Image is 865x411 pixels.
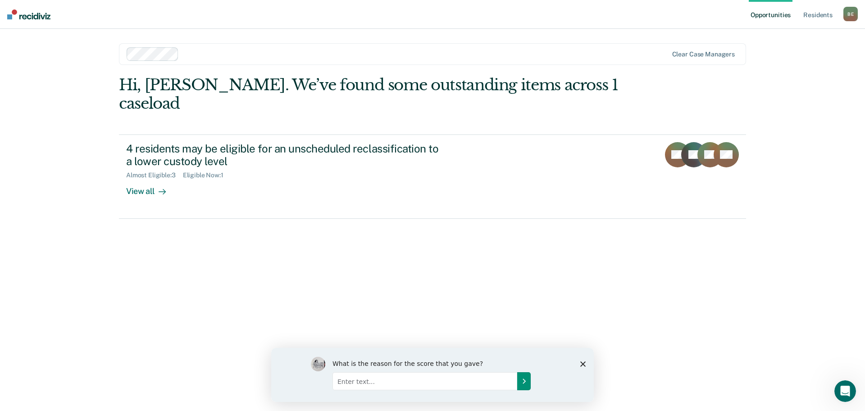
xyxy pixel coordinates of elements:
[834,380,856,402] iframe: Intercom live chat
[119,76,621,113] div: Hi, [PERSON_NAME]. We’ve found some outstanding items across 1 caseload
[126,142,442,168] div: 4 residents may be eligible for an unscheduled reclassification to a lower custody level
[271,348,594,402] iframe: Survey by Kim from Recidiviz
[7,9,50,19] img: Recidiviz
[843,7,858,21] button: BE
[126,179,177,197] div: View all
[672,51,735,58] div: Clear case managers
[843,7,858,21] div: B E
[119,134,746,219] a: 4 residents may be eligible for an unscheduled reclassification to a lower custody levelAlmost El...
[183,171,231,179] div: Eligible Now : 1
[126,171,183,179] div: Almost Eligible : 3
